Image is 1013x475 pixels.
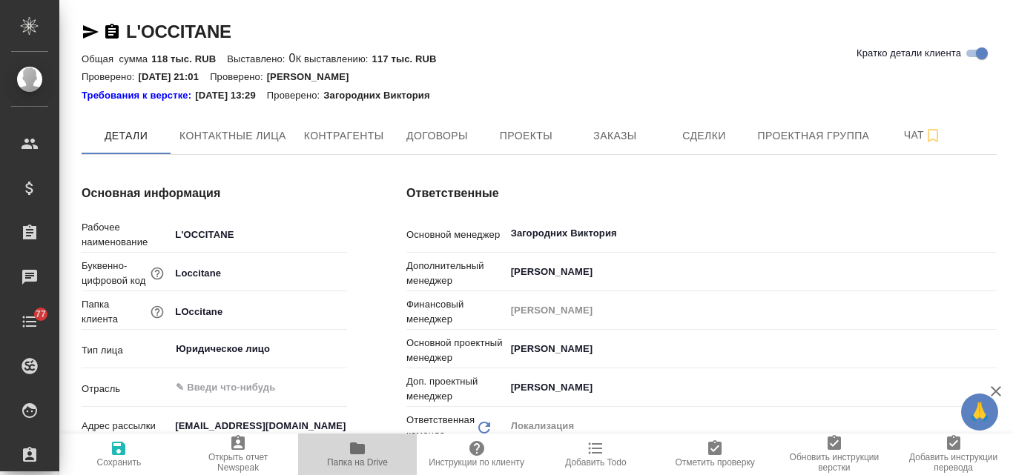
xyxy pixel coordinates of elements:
p: Проверено: [82,71,139,82]
span: Обновить инструкции верстки [784,452,885,473]
p: К выставлению: [296,53,372,64]
p: Финансовый менеджер [406,297,505,327]
span: Заказы [579,127,650,145]
div: Нажми, чтобы открыть папку с инструкцией [82,88,195,103]
input: ✎ Введи что-нибудь [174,379,293,396]
p: Рабочее наименование [82,220,170,250]
span: Сохранить [97,457,142,468]
span: Добавить Todo [565,457,626,468]
p: Проверено: [267,88,324,103]
span: Сделки [668,127,739,145]
p: 118 тыс. RUB [151,53,227,64]
button: Open [989,232,991,235]
button: Название для папки на drive. Если его не заполнить, мы не сможем создать папку для клиента [148,302,167,322]
h4: Основная информация [82,185,347,202]
button: Инструкции по клиенту [417,434,536,475]
span: 🙏 [967,396,992,428]
p: 117 тыс. RUB [372,53,448,64]
button: Open [989,270,991,273]
span: Контрагенты [304,127,384,145]
div: 0 [82,50,997,67]
span: Инструкции по клиенту [429,457,524,468]
svg: Подписаться [924,127,942,145]
p: [PERSON_NAME] [267,71,360,82]
a: L'OCCITANE [126,21,231,41]
button: Открыть отчет Newspeak [179,434,298,475]
span: Проектная группа [757,127,869,145]
p: Доп. проектный менеджер [406,374,505,404]
span: Договоры [401,127,472,145]
span: Детали [90,127,162,145]
button: Open [339,386,342,389]
button: Сохранить [59,434,179,475]
p: Дополнительный менеджер [406,259,505,288]
button: Open [339,348,342,351]
p: Загородних Виктория [323,88,440,103]
span: Чат [887,126,958,145]
button: Папка на Drive [298,434,418,475]
button: Скопировать ссылку для ЯМессенджера [82,23,99,41]
button: Open [989,348,991,351]
p: Основной проектный менеджер [406,336,505,365]
span: Отметить проверку [675,457,754,468]
span: Добавить инструкции перевода [903,452,1004,473]
p: Общая сумма [82,53,151,64]
span: Кратко детали клиента [857,46,961,61]
button: 🙏 [961,393,998,431]
button: Скопировать ссылку [103,23,121,41]
p: Папка клиента [82,297,148,327]
span: Открыть отчет Newspeak [188,452,289,473]
button: Нужен для формирования номера заказа/сделки [148,264,167,283]
span: Контактные лица [179,127,286,145]
a: Требования к верстке: [82,88,195,103]
p: Ответственная команда [406,413,475,442]
a: 77 [4,303,56,340]
input: ✎ Введи что-нибудь [170,301,347,322]
button: Обновить инструкции верстки [775,434,894,475]
p: Выставлено: [227,53,288,64]
p: [DATE] 21:01 [139,71,211,82]
input: ✎ Введи что-нибудь [170,262,347,284]
p: Тип лица [82,343,170,358]
p: [DATE] 13:29 [195,88,267,103]
p: Буквенно-цифровой код [82,259,148,288]
button: Отметить проверку [656,434,775,475]
p: Основной менеджер [406,227,505,242]
span: Проекты [490,127,561,145]
p: Отрасль [82,382,170,396]
input: ✎ Введи что-нибудь [170,415,347,436]
span: Папка на Drive [327,457,388,468]
p: Адрес рассылки [82,419,170,434]
span: 77 [27,307,55,322]
button: Добавить Todo [536,434,656,475]
input: ✎ Введи что-нибудь [170,224,347,245]
h4: Ответственные [406,185,997,202]
button: Добавить инструкции перевода [894,434,1013,475]
p: Проверено: [210,71,267,82]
